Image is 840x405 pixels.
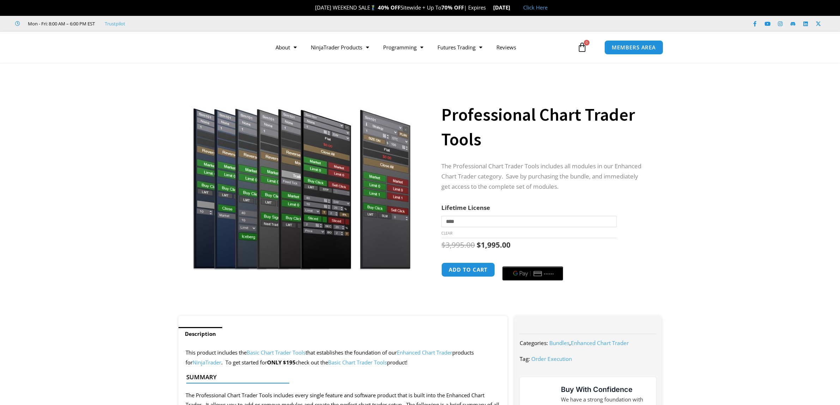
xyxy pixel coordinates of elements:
[308,4,493,11] span: [DATE] WEEKEND SALE Sitewide + Up To | Expires
[493,4,516,11] strong: [DATE]
[502,266,563,280] button: Buy with GPay
[477,240,481,250] span: $
[477,240,510,250] bdi: 1,995.00
[571,339,629,346] a: Enhanced Chart Trader
[193,359,221,366] a: NinjaTrader
[584,40,590,46] span: 0
[441,102,647,152] h1: Professional Chart Trader Tools
[567,37,598,58] a: 0
[441,240,475,250] bdi: 3,995.00
[105,19,125,28] a: Trustpilot
[430,39,489,55] a: Futures Trading
[167,35,243,60] img: LogoAI | Affordable Indicators – NinjaTrader
[489,39,523,55] a: Reviews
[370,5,376,10] img: 🏌️‍♂️
[186,348,501,368] p: This product includes the that establishes the foundation of our products for . To get started for
[268,39,575,55] nav: Menu
[561,384,649,395] h3: Buy With Confidence
[612,45,656,50] span: MEMBERS AREA
[441,204,490,212] label: Lifetime License
[247,349,306,356] a: Basic Chart Trader Tools
[267,359,296,366] strong: ONLY $195
[441,4,464,11] strong: 70% OFF
[441,262,495,277] button: Add to cart
[309,5,315,10] img: 🎉
[544,271,555,276] text: ••••••
[510,5,516,10] img: 🏭
[378,4,400,11] strong: 40% OFF
[486,5,491,10] img: ⌛
[296,359,407,366] span: check out the product!
[549,339,629,346] span: ,
[441,231,452,236] a: Clear options
[520,339,548,346] span: Categories:
[397,349,452,356] a: Enhanced Chart Trader
[523,4,548,11] a: Click Here
[268,39,304,55] a: About
[376,39,430,55] a: Programming
[304,39,376,55] a: NinjaTrader Products
[520,355,530,362] span: Tag:
[441,161,647,192] p: The Professional Chart Trader Tools includes all modules in our Enhanced Chart Trader category. S...
[26,19,95,28] span: Mon - Fri: 8:00 AM – 6:00 PM EST
[188,75,415,270] img: ProfessionalToolsBundlePage
[328,359,387,366] a: Basic Chart Trader Tools
[604,40,663,55] a: MEMBERS AREA
[549,339,569,346] a: Bundles
[186,374,494,381] h4: Summary
[441,240,446,250] span: $
[179,327,222,341] a: Description
[531,355,572,362] a: Order Execution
